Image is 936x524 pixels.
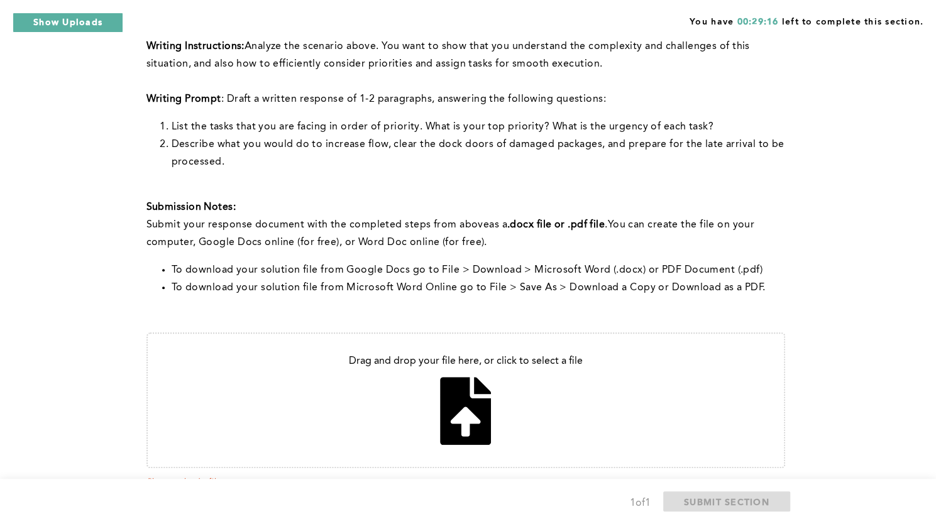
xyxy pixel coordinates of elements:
[146,202,236,212] strong: Submission Notes:
[630,494,651,512] div: 1 of 1
[146,94,221,104] strong: Writing Prompt
[13,13,123,33] button: Show Uploads
[690,13,923,28] span: You have left to complete this section.
[146,41,753,69] span: Analyze the scenario above. You want to show that you understand the complexity and challenges of...
[663,491,790,511] button: SUBMIT SECTION
[146,41,245,52] strong: Writing Instructions:
[507,220,605,230] strong: .docx file or .pdf file
[146,220,307,230] span: Submit your response document
[146,478,785,486] span: Please upload a file
[146,216,785,251] p: with the completed steps from above You can create the file on your computer, Google Docs online ...
[172,139,787,167] span: Describe what you would do to increase flow, clear the dock doors of damaged packages, and prepar...
[221,94,606,104] span: : Draft a written response of 1-2 paragraphs, answering the following questions:
[684,496,769,508] span: SUBMIT SECTION
[605,220,607,230] span: .
[489,220,507,230] span: as a
[172,261,785,279] li: To download your solution file from Google Docs go to File > Download > Microsoft Word (.docx) or...
[172,279,785,297] li: To download your solution file from Microsoft Word Online go to File > Save As > Download a Copy ...
[172,122,713,132] span: List the tasks that you are facing in order of priority. What is your top priority? What is the u...
[737,18,778,26] span: 00:29:16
